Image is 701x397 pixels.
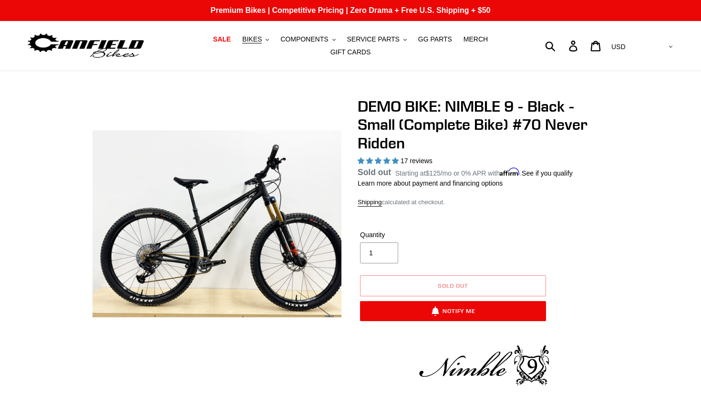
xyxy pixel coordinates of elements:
button: BIKES [237,33,274,46]
span: MERCH [464,35,488,43]
button: Notify Me [360,301,546,321]
span: COMPONENTS [280,35,328,43]
span: SERVICE PARTS [347,35,399,43]
a: MERCH [459,33,493,46]
a: Shipping [358,198,382,207]
a: GG PARTS [413,33,457,46]
button: Sold out [360,275,546,296]
span: BIKES [242,35,262,43]
span: Affirm [500,168,520,176]
h1: DEMO BIKE: NIMBLE 9 - Black - Small (Complete Bike) #70 Never Ridden [358,97,610,152]
button: COMPONENTS [276,33,340,46]
span: SALE [213,35,231,43]
a: See if you qualify - Learn more about Affirm Financing (opens in modal) [522,169,573,177]
span: GIFT CARDS [330,48,371,56]
span: GG PARTS [418,35,452,43]
span: Sold out [438,282,468,289]
label: Quantity [360,230,451,240]
a: Learn more about payment and financing options [358,179,503,187]
img: Canfield Bikes [26,31,145,61]
div: calculated at checkout. [358,198,610,207]
p: Starting at /mo or 0% APR with . [395,166,573,178]
button: SERVICE PARTS [342,33,411,46]
span: 17 reviews [401,157,433,165]
a: SALE [208,33,236,46]
span: 4.88 stars [358,157,401,165]
input: Search [550,35,575,56]
span: Sold out [358,167,391,177]
span: $125 [426,169,441,177]
a: GIFT CARDS [326,46,376,59]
